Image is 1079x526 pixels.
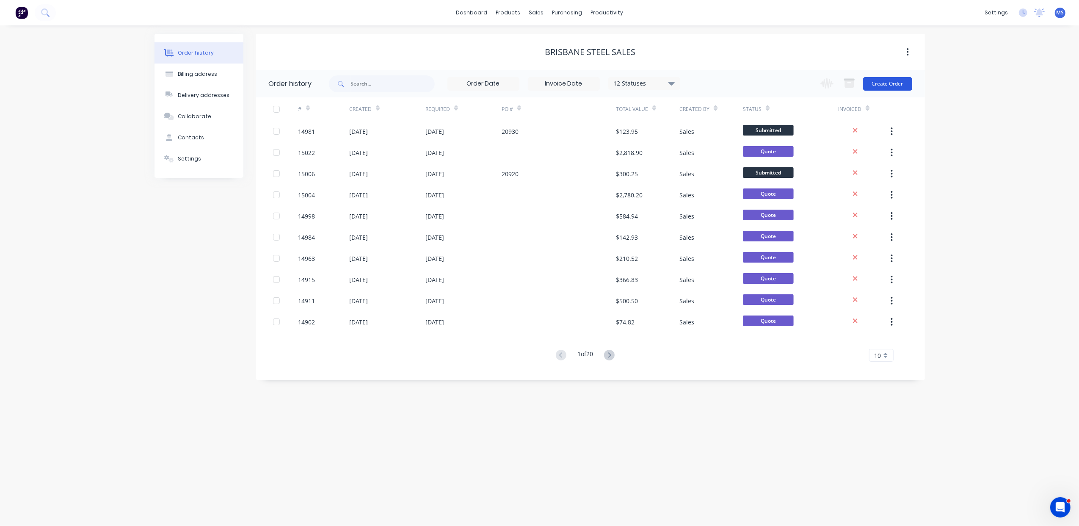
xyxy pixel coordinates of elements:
[349,191,368,199] div: [DATE]
[425,127,444,136] div: [DATE]
[155,42,243,64] button: Order history
[349,275,368,284] div: [DATE]
[349,233,368,242] div: [DATE]
[425,212,444,221] div: [DATE]
[298,212,315,221] div: 14998
[425,148,444,157] div: [DATE]
[349,318,368,327] div: [DATE]
[298,127,315,136] div: 14981
[616,233,638,242] div: $142.93
[743,125,794,136] span: Submitted
[349,97,425,121] div: Created
[178,91,229,99] div: Delivery addresses
[349,127,368,136] div: [DATE]
[679,233,694,242] div: Sales
[743,105,762,113] div: Status
[743,316,794,326] span: Quote
[298,169,315,178] div: 15006
[349,296,368,305] div: [DATE]
[616,275,638,284] div: $366.83
[586,6,627,19] div: productivity
[15,6,28,19] img: Factory
[616,318,635,327] div: $74.82
[679,212,694,221] div: Sales
[743,210,794,220] span: Quote
[1050,497,1071,518] iframe: Intercom live chat
[743,231,794,241] span: Quote
[425,275,444,284] div: [DATE]
[155,85,243,106] button: Delivery addresses
[448,78,519,90] input: Order Date
[838,105,861,113] div: Invoiced
[1057,9,1064,17] span: MS
[545,47,636,57] div: Brisbane Steel Sales
[425,105,450,113] div: Required
[743,294,794,305] span: Quote
[679,97,743,121] div: Created By
[838,97,889,121] div: Invoiced
[491,6,524,19] div: products
[425,169,444,178] div: [DATE]
[743,273,794,284] span: Quote
[298,296,315,305] div: 14911
[425,296,444,305] div: [DATE]
[298,318,315,327] div: 14902
[349,169,368,178] div: [DATE]
[155,64,243,85] button: Billing address
[502,127,519,136] div: 20930
[616,105,648,113] div: Total Value
[743,188,794,199] span: Quote
[679,318,694,327] div: Sales
[178,70,217,78] div: Billing address
[425,233,444,242] div: [DATE]
[269,79,312,89] div: Order history
[502,105,513,113] div: PO #
[298,254,315,263] div: 14963
[616,127,638,136] div: $123.95
[155,106,243,127] button: Collaborate
[349,148,368,157] div: [DATE]
[528,78,599,90] input: Invoice Date
[349,105,372,113] div: Created
[349,212,368,221] div: [DATE]
[616,191,643,199] div: $2,780.20
[743,252,794,263] span: Quote
[298,105,302,113] div: #
[616,97,679,121] div: Total Value
[351,75,435,92] input: Search...
[298,97,349,121] div: #
[178,49,214,57] div: Order history
[743,167,794,178] span: Submitted
[178,134,204,141] div: Contacts
[679,275,694,284] div: Sales
[298,275,315,284] div: 14915
[679,148,694,157] div: Sales
[616,148,643,157] div: $2,818.90
[875,351,881,360] span: 10
[609,79,680,88] div: 12 Statuses
[679,169,694,178] div: Sales
[425,318,444,327] div: [DATE]
[502,169,519,178] div: 20920
[616,296,638,305] div: $500.50
[679,127,694,136] div: Sales
[178,155,201,163] div: Settings
[743,146,794,157] span: Quote
[616,212,638,221] div: $584.94
[616,169,638,178] div: $300.25
[980,6,1012,19] div: settings
[502,97,616,121] div: PO #
[524,6,548,19] div: sales
[452,6,491,19] a: dashboard
[679,296,694,305] div: Sales
[178,113,211,120] div: Collaborate
[425,254,444,263] div: [DATE]
[349,254,368,263] div: [DATE]
[679,254,694,263] div: Sales
[425,97,502,121] div: Required
[155,127,243,148] button: Contacts
[298,233,315,242] div: 14984
[298,148,315,157] div: 15022
[679,105,709,113] div: Created By
[155,148,243,169] button: Settings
